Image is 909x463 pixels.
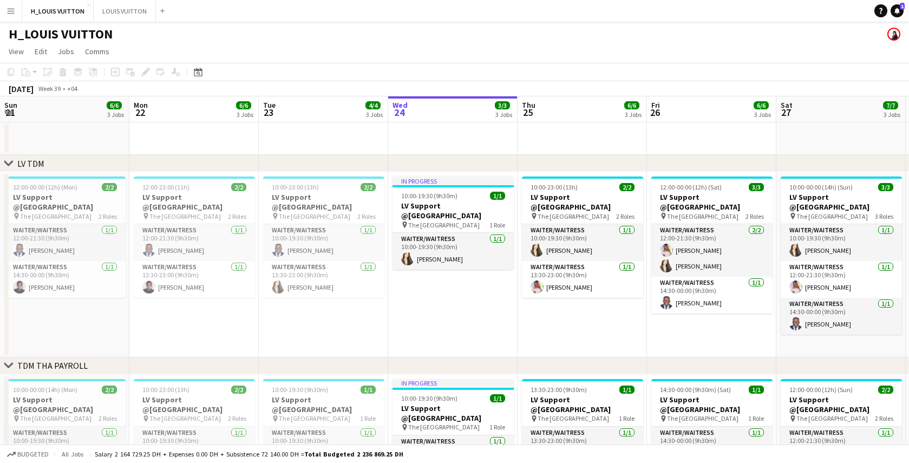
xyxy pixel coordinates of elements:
h3: LV Support @[GEOGRAPHIC_DATA] [651,395,773,414]
span: 1/1 [361,386,376,394]
div: 3 Jobs [495,110,512,119]
div: 3 Jobs [884,110,900,119]
span: 12:00-00:00 (12h) (Sat) [660,183,722,191]
span: 12:00-23:00 (11h) [142,183,189,191]
span: The [GEOGRAPHIC_DATA] [149,414,221,422]
span: 26 [650,106,660,119]
h3: LV Support @[GEOGRAPHIC_DATA] [522,192,643,212]
span: The [GEOGRAPHIC_DATA] [796,414,868,422]
span: The [GEOGRAPHIC_DATA] [667,212,738,220]
span: 10:00-00:00 (14h) (Sun) [789,183,853,191]
span: 2 Roles [745,212,764,220]
span: 2/2 [878,386,893,394]
span: 2/2 [361,183,376,191]
span: 10:00-19:30 (9h30m) [401,192,457,200]
span: 25 [520,106,535,119]
button: Budgeted [5,448,50,460]
span: 24 [391,106,408,119]
span: The [GEOGRAPHIC_DATA] [20,212,91,220]
h1: H_LOUIS VUITTON [9,26,113,42]
span: Mon [134,100,148,110]
span: 2/2 [231,386,246,394]
div: 12:00-23:00 (11h)2/2LV Support @[GEOGRAPHIC_DATA] The [GEOGRAPHIC_DATA]2 RolesWaiter/Waitress1/11... [134,177,255,298]
a: 1 [891,4,904,17]
h3: LV Support @[GEOGRAPHIC_DATA] [393,201,514,220]
span: 2/2 [619,183,635,191]
span: 1 Role [489,423,505,431]
a: View [4,44,28,58]
app-job-card: 12:00-00:00 (12h) (Mon)2/2LV Support @[GEOGRAPHIC_DATA] The [GEOGRAPHIC_DATA]2 RolesWaiter/Waitre... [4,177,126,298]
span: Fri [651,100,660,110]
h3: LV Support @[GEOGRAPHIC_DATA] [134,192,255,212]
span: Wed [393,100,408,110]
h3: LV Support @[GEOGRAPHIC_DATA] [522,395,643,414]
app-card-role: Waiter/Waitress1/112:00-21:30 (9h30m)[PERSON_NAME] [4,224,126,261]
div: 3 Jobs [625,110,642,119]
span: 1/1 [490,192,505,200]
div: 3 Jobs [237,110,253,119]
app-user-avatar: Sarah Wannous [887,28,900,41]
h3: LV Support @[GEOGRAPHIC_DATA] [781,395,902,414]
app-job-card: 10:00-00:00 (14h) (Sun)3/3LV Support @[GEOGRAPHIC_DATA] The [GEOGRAPHIC_DATA]3 RolesWaiter/Waitre... [781,177,902,335]
div: Salary 2 164 729.25 DH + Expenses 0.00 DH + Subsistence 72 140.00 DH = [95,450,403,458]
span: 2 Roles [875,414,893,422]
span: 6/6 [624,101,639,109]
span: 3/3 [878,183,893,191]
span: 22 [132,106,148,119]
app-card-role: Waiter/Waitress1/110:00-19:30 (9h30m)[PERSON_NAME] [263,224,384,261]
span: The [GEOGRAPHIC_DATA] [667,414,738,422]
span: 23 [261,106,276,119]
span: Budgeted [17,451,49,458]
span: Edit [35,47,47,56]
span: 1 Role [619,414,635,422]
app-job-card: 10:00-23:00 (13h)2/2LV Support @[GEOGRAPHIC_DATA] The [GEOGRAPHIC_DATA]2 RolesWaiter/Waitress1/11... [522,177,643,298]
span: Week 39 [36,84,63,93]
app-card-role: Waiter/Waitress1/110:00-19:30 (9h30m)[PERSON_NAME] [393,233,514,270]
div: LV TDM [17,158,44,169]
app-job-card: 10:00-23:00 (13h)2/2LV Support @[GEOGRAPHIC_DATA] The [GEOGRAPHIC_DATA]2 RolesWaiter/Waitress1/11... [263,177,384,298]
div: 3 Jobs [107,110,124,119]
span: 12:00-00:00 (12h) (Sun) [789,386,853,394]
app-card-role: Waiter/Waitress2/212:00-21:30 (9h30m)[PERSON_NAME][PERSON_NAME] [651,224,773,277]
span: 1/1 [749,386,764,394]
span: 2 Roles [228,414,246,422]
app-card-role: Waiter/Waitress1/110:00-19:30 (9h30m)[PERSON_NAME] [522,224,643,261]
div: [DATE] [9,83,34,94]
span: The [GEOGRAPHIC_DATA] [796,212,868,220]
span: The [GEOGRAPHIC_DATA] [279,212,350,220]
span: 21 [3,106,17,119]
a: Edit [30,44,51,58]
app-job-card: In progress10:00-19:30 (9h30m)1/1LV Support @[GEOGRAPHIC_DATA] The [GEOGRAPHIC_DATA]1 RoleWaiter/... [393,177,514,270]
span: The [GEOGRAPHIC_DATA] [538,212,609,220]
span: 2 Roles [357,212,376,220]
span: Comms [85,47,109,56]
h3: LV Support @[GEOGRAPHIC_DATA] [781,192,902,212]
h3: LV Support @[GEOGRAPHIC_DATA] [4,192,126,212]
h3: LV Support @[GEOGRAPHIC_DATA] [4,395,126,414]
span: Sun [4,100,17,110]
span: 12:00-00:00 (12h) (Mon) [13,183,77,191]
span: Jobs [58,47,74,56]
a: Comms [81,44,114,58]
h3: LV Support @[GEOGRAPHIC_DATA] [651,192,773,212]
span: 1 Role [360,414,376,422]
span: 10:00-23:00 (13h) [531,183,578,191]
app-job-card: 12:00-00:00 (12h) (Sat)3/3LV Support @[GEOGRAPHIC_DATA] The [GEOGRAPHIC_DATA]2 RolesWaiter/Waitre... [651,177,773,314]
span: 10:00-19:30 (9h30m) [272,386,328,394]
span: 2 Roles [616,212,635,220]
div: 3 Jobs [366,110,383,119]
h3: LV Support @[GEOGRAPHIC_DATA] [263,395,384,414]
span: 6/6 [107,101,122,109]
h3: LV Support @[GEOGRAPHIC_DATA] [134,395,255,414]
span: 7/7 [883,101,898,109]
app-card-role: Waiter/Waitress1/112:00-21:30 (9h30m)[PERSON_NAME] [781,261,902,298]
app-card-role: Waiter/Waitress1/114:30-00:00 (9h30m)[PERSON_NAME] [4,261,126,298]
span: 10:00-19:30 (9h30m) [401,394,457,402]
span: 1 [900,3,905,10]
div: In progress [393,177,514,185]
span: 10:00-00:00 (14h) (Mon) [13,386,77,394]
app-card-role: Waiter/Waitress1/110:00-19:30 (9h30m)[PERSON_NAME] [781,224,902,261]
